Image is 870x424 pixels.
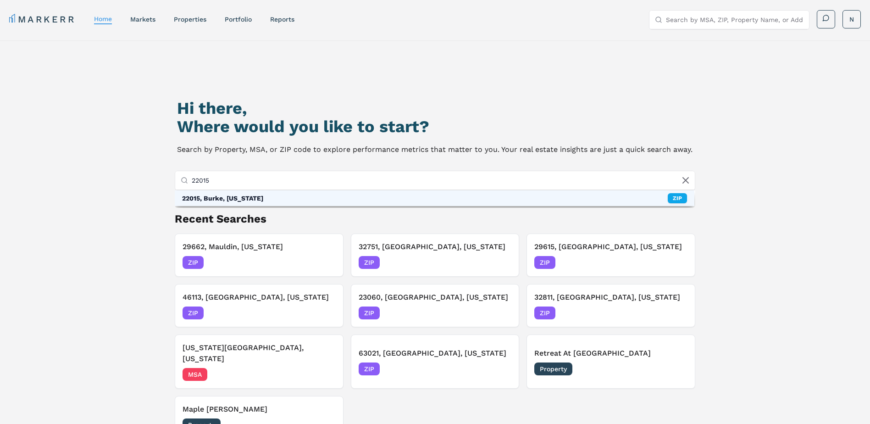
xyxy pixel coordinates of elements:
[359,307,380,319] span: ZIP
[526,335,695,389] button: Remove Retreat At ValenciaRetreat At [GEOGRAPHIC_DATA]Property[DATE]
[177,143,693,156] p: Search by Property, MSA, or ZIP code to explore performance metrics that matter to you. Your real...
[175,284,344,327] button: Remove 46113, Camby, Indiana46113, [GEOGRAPHIC_DATA], [US_STATE]ZIP[DATE]
[175,335,344,389] button: Remove Kansas City, Missouri[US_STATE][GEOGRAPHIC_DATA], [US_STATE]MSA[DATE]
[175,212,696,226] h2: Recent Searches
[526,284,695,327] button: Remove 32811, Orlando, Florida32811, [GEOGRAPHIC_DATA], [US_STATE]ZIP[DATE]
[175,190,695,206] div: ZIP: 22015, Burke, Virginia
[315,258,336,267] span: [DATE]
[534,363,572,375] span: Property
[534,256,555,269] span: ZIP
[668,193,687,203] div: ZIP
[359,256,380,269] span: ZIP
[192,171,690,190] input: Search by MSA, ZIP, Property Name, or Address
[183,292,336,303] h3: 46113, [GEOGRAPHIC_DATA], [US_STATE]
[182,194,263,203] div: 22015, Burke, [US_STATE]
[225,16,252,23] a: Portfolio
[270,16,294,23] a: reports
[842,10,861,28] button: N
[183,307,204,319] span: ZIP
[534,292,687,303] h3: 32811, [GEOGRAPHIC_DATA], [US_STATE]
[667,364,687,374] span: [DATE]
[351,284,520,327] button: Remove 23060, Glen Allen, Virginia23060, [GEOGRAPHIC_DATA], [US_STATE]ZIP[DATE]
[351,234,520,277] button: Remove 32751, Maitland, Florida32751, [GEOGRAPHIC_DATA], [US_STATE]ZIP[DATE]
[491,258,511,267] span: [DATE]
[94,15,112,22] a: home
[174,16,206,23] a: properties
[177,117,693,136] h2: Where would you like to start?
[315,308,336,318] span: [DATE]
[534,348,687,359] h3: Retreat At [GEOGRAPHIC_DATA]
[491,364,511,374] span: [DATE]
[667,308,687,318] span: [DATE]
[534,307,555,319] span: ZIP
[177,99,693,117] h1: Hi there,
[130,16,155,23] a: markets
[526,234,695,277] button: Remove 29615, Greenville, South Carolina29615, [GEOGRAPHIC_DATA], [US_STATE]ZIP[DATE]
[9,13,76,26] a: MARKERR
[351,335,520,389] button: Remove 63021, Manchester, Missouri63021, [GEOGRAPHIC_DATA], [US_STATE]ZIP[DATE]
[183,342,336,364] h3: [US_STATE][GEOGRAPHIC_DATA], [US_STATE]
[359,241,512,252] h3: 32751, [GEOGRAPHIC_DATA], [US_STATE]
[667,258,687,267] span: [DATE]
[534,241,687,252] h3: 29615, [GEOGRAPHIC_DATA], [US_STATE]
[183,368,207,381] span: MSA
[849,15,854,24] span: N
[315,370,336,379] span: [DATE]
[666,11,804,29] input: Search by MSA, ZIP, Property Name, or Address
[491,308,511,318] span: [DATE]
[183,404,336,415] h3: Maple [PERSON_NAME]
[359,363,380,375] span: ZIP
[175,234,344,277] button: Remove 29662, Mauldin, South Carolina29662, Mauldin, [US_STATE]ZIP[DATE]
[175,190,695,206] div: Suggestions
[359,292,512,303] h3: 23060, [GEOGRAPHIC_DATA], [US_STATE]
[183,256,204,269] span: ZIP
[183,241,336,252] h3: 29662, Mauldin, [US_STATE]
[359,348,512,359] h3: 63021, [GEOGRAPHIC_DATA], [US_STATE]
